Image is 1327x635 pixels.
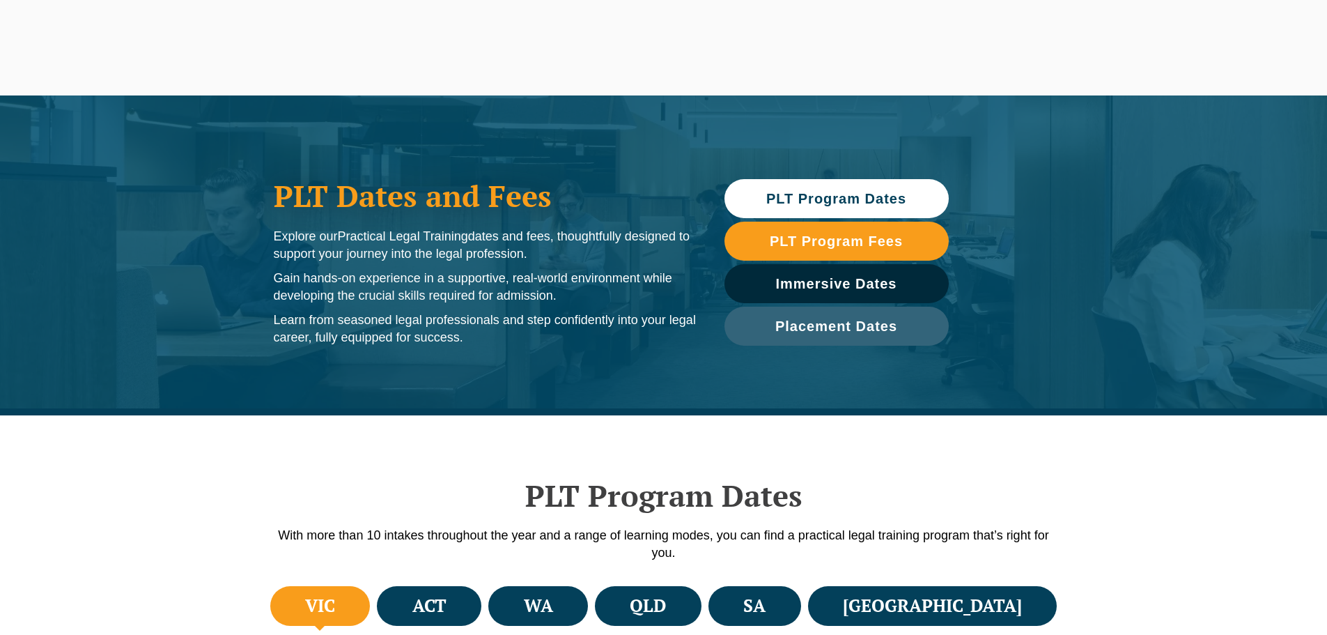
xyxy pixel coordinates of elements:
span: Immersive Dates [776,277,897,291]
h4: ACT [412,595,447,618]
p: Explore our dates and fees, thoughtfully designed to support your journey into the legal profession. [274,228,697,263]
p: With more than 10 intakes throughout the year and a range of learning modes, you can find a pract... [267,527,1061,562]
h2: PLT Program Dates [267,478,1061,513]
h4: SA [743,595,766,618]
h4: [GEOGRAPHIC_DATA] [843,595,1022,618]
span: Practical Legal Training [338,229,468,243]
p: Gain hands-on experience in a supportive, real-world environment while developing the crucial ski... [274,270,697,305]
h4: VIC [305,595,335,618]
a: Immersive Dates [724,264,949,303]
p: Learn from seasoned legal professionals and step confidently into your legal career, fully equipp... [274,312,697,346]
a: PLT Program Fees [724,222,949,261]
h1: PLT Dates and Fees [274,178,697,213]
span: Placement Dates [775,319,897,333]
a: Placement Dates [724,307,949,346]
span: PLT Program Dates [766,192,906,206]
h4: WA [524,595,553,618]
h4: QLD [630,595,666,618]
a: PLT Program Dates [724,179,949,218]
span: PLT Program Fees [770,234,903,248]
